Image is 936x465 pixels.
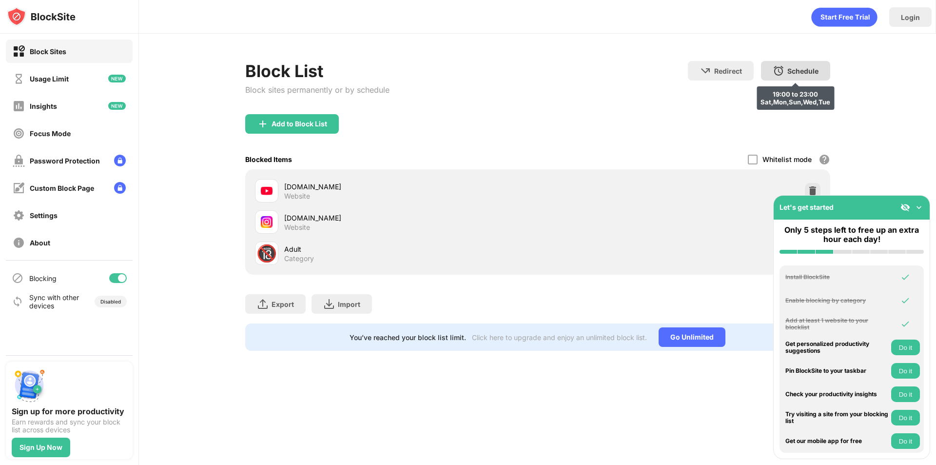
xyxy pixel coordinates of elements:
[891,340,920,355] button: Do it
[272,120,327,128] div: Add to Block List
[30,102,57,110] div: Insights
[13,127,25,140] img: focus-off.svg
[785,341,889,355] div: Get personalized productivity suggestions
[245,155,292,163] div: Blocked Items
[245,85,390,95] div: Block sites permanently or by schedule
[13,209,25,222] img: settings-off.svg
[472,333,647,342] div: Click here to upgrade and enjoy an unlimited block list.
[12,272,23,284] img: blocking-icon.svg
[245,61,390,81] div: Block List
[7,7,76,26] img: logo-blocksite.svg
[13,182,25,194] img: customize-block-page-off.svg
[785,411,889,425] div: Try visiting a site from your blocking list
[30,129,71,138] div: Focus Mode
[891,410,920,425] button: Do it
[891,363,920,379] button: Do it
[785,274,889,281] div: Install BlockSite
[13,73,25,85] img: time-usage-off.svg
[13,155,25,167] img: password-protection-off.svg
[785,297,889,304] div: Enable blocking by category
[714,67,742,75] div: Redirect
[108,75,126,82] img: new-icon.svg
[114,182,126,194] img: lock-menu.svg
[891,433,920,449] button: Do it
[30,157,100,165] div: Password Protection
[284,182,538,192] div: [DOMAIN_NAME]
[261,185,273,197] img: favicons
[100,299,121,304] div: Disabled
[284,192,310,201] div: Website
[29,293,79,310] div: Sync with other devices
[659,327,725,347] div: Go Unlimited
[13,100,25,112] img: insights-off.svg
[30,75,69,83] div: Usage Limit
[811,7,877,27] div: animation
[914,202,924,212] img: omni-setup-toggle.svg
[284,254,314,263] div: Category
[29,274,57,283] div: Blocking
[272,300,294,308] div: Export
[350,333,466,342] div: You’ve reached your block list limit.
[256,243,277,263] div: 🔞
[13,237,25,249] img: about-off.svg
[30,239,50,247] div: About
[12,406,127,416] div: Sign up for more productivity
[901,13,920,21] div: Login
[108,102,126,110] img: new-icon.svg
[284,244,538,254] div: Adult
[12,296,23,307] img: sync-icon.svg
[114,155,126,166] img: lock-menu.svg
[900,272,910,282] img: omni-check.svg
[30,47,66,56] div: Block Sites
[785,317,889,331] div: Add at least 1 website to your blocklist
[900,296,910,305] img: omni-check.svg
[19,444,62,451] div: Sign Up Now
[900,319,910,329] img: omni-check.svg
[760,90,830,98] div: 19:00 to 23:00
[12,418,127,434] div: Earn rewards and sync your block list across devices
[284,223,310,232] div: Website
[13,45,25,58] img: block-on.svg
[30,211,58,220] div: Settings
[12,367,47,403] img: push-signup.svg
[780,203,834,211] div: Let's get started
[338,300,360,308] div: Import
[785,391,889,398] div: Check your productivity insights
[284,213,538,223] div: [DOMAIN_NAME]
[760,98,830,106] div: Sat,Mon,Sun,Wed,Tue
[891,386,920,402] button: Do it
[785,438,889,445] div: Get our mobile app for free
[762,155,812,163] div: Whitelist mode
[30,184,94,192] div: Custom Block Page
[787,67,819,75] div: Schedule
[900,202,910,212] img: eye-not-visible.svg
[261,216,273,228] img: favicons
[785,367,889,374] div: Pin BlockSite to your taskbar
[780,225,924,244] div: Only 5 steps left to free up an extra hour each day!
